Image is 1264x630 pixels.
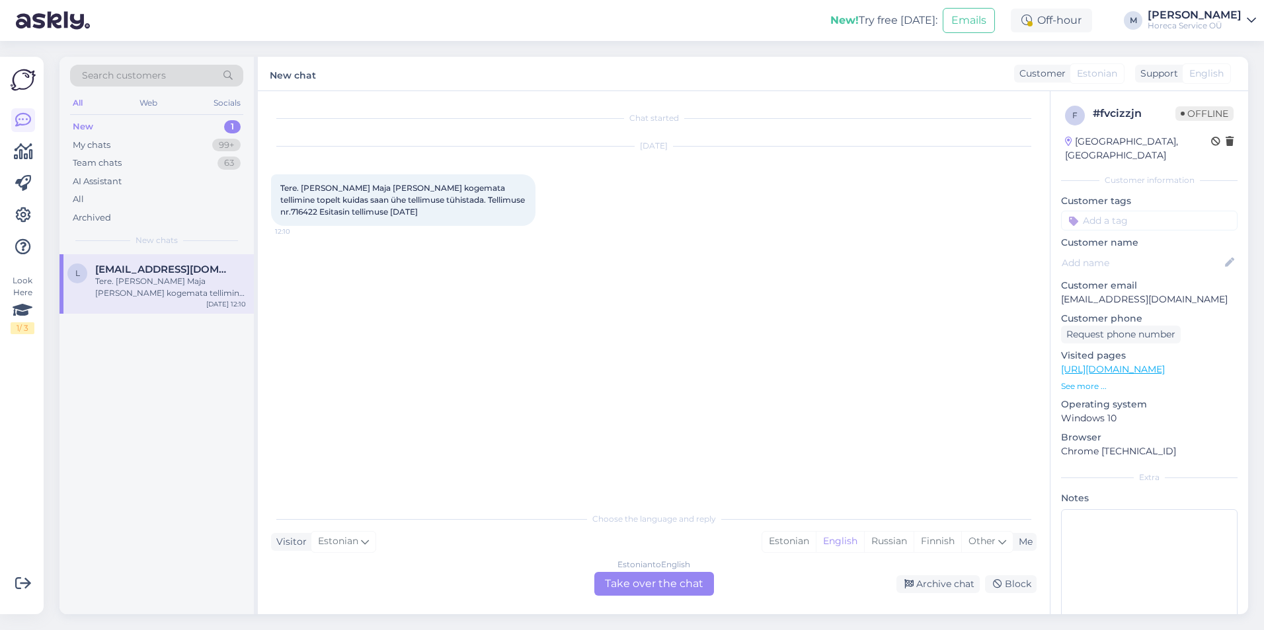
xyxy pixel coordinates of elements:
[1011,9,1092,32] div: Off-hour
[830,14,859,26] b: New!
[816,532,864,551] div: English
[318,534,358,549] span: Estonian
[137,94,160,112] div: Web
[1061,194,1238,208] p: Customer tags
[1061,174,1238,186] div: Customer information
[594,572,714,596] div: Take over the chat
[914,532,961,551] div: Finnish
[224,120,241,133] div: 1
[1061,380,1238,392] p: See more ...
[1061,293,1238,306] p: [EMAIL_ADDRESS][DOMAIN_NAME]
[1065,135,1211,162] div: [GEOGRAPHIC_DATA], [GEOGRAPHIC_DATA]
[1061,398,1238,411] p: Operating system
[896,575,980,593] div: Archive chat
[270,65,316,83] label: New chat
[95,263,233,275] span: laagrikool.moldre@daily.ee
[1093,106,1175,122] div: # fvcizzjn
[70,94,85,112] div: All
[271,535,307,549] div: Visitor
[212,139,241,152] div: 99+
[280,183,527,217] span: Tere. [PERSON_NAME] Maja [PERSON_NAME] kogemata tellimine topelt kuidas saan ühe tellimuse tühist...
[1135,67,1178,81] div: Support
[1061,312,1238,326] p: Customer phone
[943,8,995,33] button: Emails
[1072,110,1078,120] span: f
[1061,491,1238,505] p: Notes
[1148,10,1256,31] a: [PERSON_NAME]Horeca Service OÜ
[1014,67,1066,81] div: Customer
[1061,279,1238,293] p: Customer email
[1061,326,1181,343] div: Request phone number
[217,157,241,170] div: 63
[1189,67,1224,81] span: English
[762,532,816,551] div: Estonian
[1061,236,1238,250] p: Customer name
[1061,349,1238,363] p: Visited pages
[211,94,243,112] div: Socials
[1061,211,1238,230] input: Add a tag
[1124,11,1142,30] div: M
[73,157,122,170] div: Team chats
[271,513,1037,525] div: Choose the language and reply
[1061,444,1238,458] p: Chrome [TECHNICAL_ID]
[73,193,84,206] div: All
[271,140,1037,152] div: [DATE]
[985,575,1037,593] div: Block
[82,69,166,83] span: Search customers
[11,275,34,334] div: Look Here
[1148,20,1242,31] div: Horeca Service OÜ
[1061,472,1238,483] div: Extra
[271,112,1037,124] div: Chat started
[1077,67,1117,81] span: Estonian
[1061,411,1238,425] p: Windows 10
[206,299,246,309] div: [DATE] 12:10
[1013,535,1033,549] div: Me
[73,175,122,188] div: AI Assistant
[11,67,36,92] img: Askly Logo
[73,211,111,225] div: Archived
[1061,363,1165,375] a: [URL][DOMAIN_NAME]
[617,559,690,571] div: Estonian to English
[136,234,178,246] span: New chats
[73,120,93,133] div: New
[1062,256,1222,270] input: Add name
[830,13,937,28] div: Try free [DATE]:
[75,268,80,278] span: l
[73,139,110,152] div: My chats
[95,275,246,299] div: Tere. [PERSON_NAME] Maja [PERSON_NAME] kogemata tellimine topelt kuidas saan ühe tellimuse tühist...
[1175,106,1234,121] span: Offline
[968,535,996,547] span: Other
[1148,10,1242,20] div: [PERSON_NAME]
[1061,431,1238,444] p: Browser
[11,322,34,334] div: 1 / 3
[275,227,325,236] span: 12:10
[864,532,914,551] div: Russian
